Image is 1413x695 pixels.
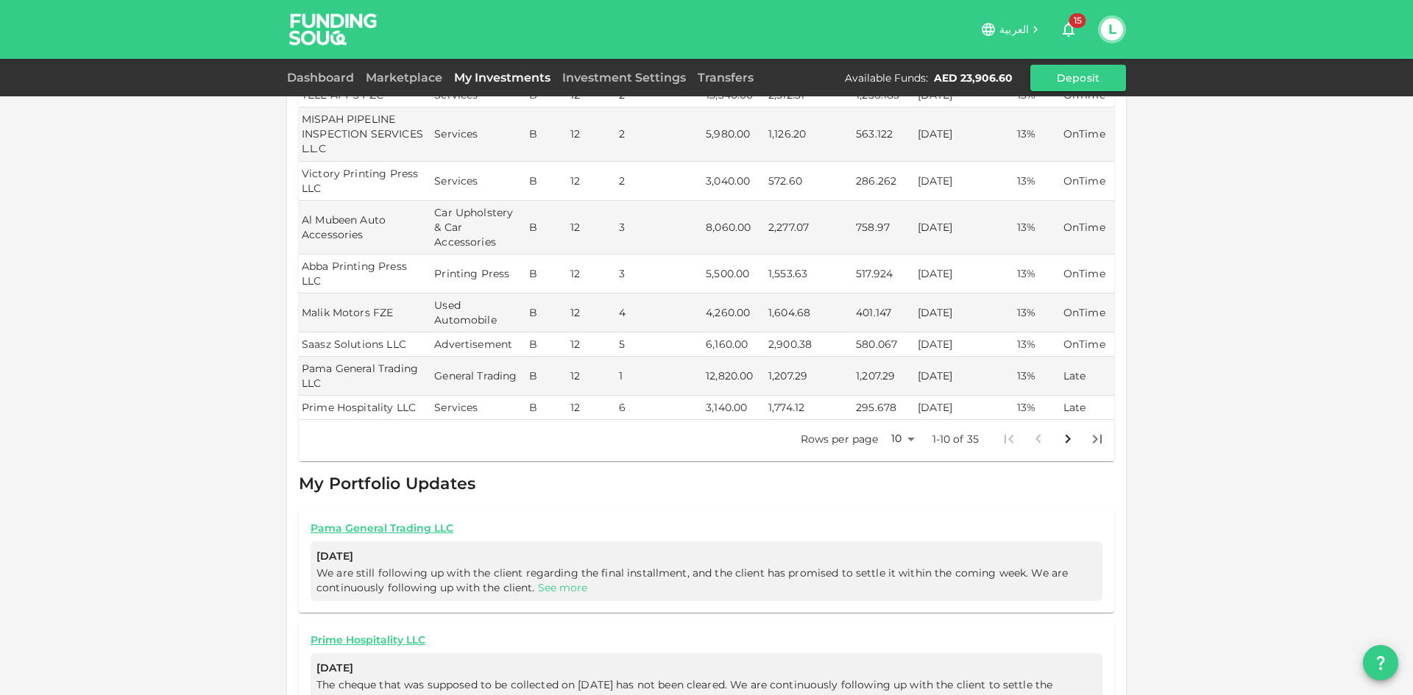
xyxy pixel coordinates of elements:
[526,162,567,201] td: B
[431,254,525,293] td: Printing Press
[556,71,692,85] a: Investment Settings
[567,293,616,332] td: 12
[567,107,616,161] td: 12
[1014,254,1060,293] td: 13%
[431,332,525,357] td: Advertisement
[567,332,616,357] td: 12
[853,357,914,396] td: 1,207.29
[616,162,703,201] td: 2
[1014,357,1060,396] td: 13%
[616,357,703,396] td: 1
[538,581,588,594] a: See more
[692,71,759,85] a: Transfers
[1014,332,1060,357] td: 13%
[885,428,920,449] div: 10
[299,332,431,357] td: Saasz Solutions LLC
[703,107,765,161] td: 5,980.00
[1060,332,1114,357] td: OnTime
[853,162,914,201] td: 286.262
[915,201,1014,254] td: [DATE]
[1060,201,1114,254] td: OnTime
[1014,162,1060,201] td: 13%
[616,293,703,332] td: 4
[915,254,1014,293] td: [DATE]
[1053,424,1083,454] button: Go to next page
[616,201,703,254] td: 3
[703,254,765,293] td: 5,500.00
[765,107,853,161] td: 1,126.20
[915,357,1014,396] td: [DATE]
[801,432,879,446] p: Rows per page
[765,332,853,357] td: 2,900.38
[431,396,525,420] td: Services
[526,107,567,161] td: B
[299,357,431,396] td: Pama General Trading LLC
[915,293,1014,332] td: [DATE]
[765,357,853,396] td: 1,207.29
[915,162,1014,201] td: [DATE]
[703,357,765,396] td: 12,820.00
[316,659,1097,677] span: [DATE]
[1083,424,1112,454] button: Go to last page
[853,107,914,161] td: 563.122
[1069,13,1086,28] span: 15
[616,332,703,357] td: 5
[526,396,567,420] td: B
[299,396,431,420] td: Prime Hospitality LLC
[616,107,703,161] td: 2
[1363,645,1398,680] button: question
[853,396,914,420] td: 295.678
[311,521,1102,535] a: Pama General Trading LLC
[431,357,525,396] td: General Trading
[999,23,1029,36] span: العربية
[765,293,853,332] td: 1,604.68
[1014,201,1060,254] td: 13%
[360,71,448,85] a: Marketplace
[703,396,765,420] td: 3,140.00
[845,71,928,85] div: Available Funds :
[287,71,360,85] a: Dashboard
[915,332,1014,357] td: [DATE]
[316,566,1068,594] span: We are still following up with the client regarding the final installment, and the client has pro...
[853,201,914,254] td: 758.97
[853,293,914,332] td: 401.147
[1060,396,1114,420] td: Late
[567,201,616,254] td: 12
[915,396,1014,420] td: [DATE]
[765,201,853,254] td: 2,277.07
[703,332,765,357] td: 6,160.00
[299,107,431,161] td: MISPAH PIPELINE INSPECTION SERVICES L.L.C
[616,254,703,293] td: 3
[526,332,567,357] td: B
[526,357,567,396] td: B
[567,396,616,420] td: 12
[1014,107,1060,161] td: 13%
[703,293,765,332] td: 4,260.00
[567,162,616,201] td: 12
[431,162,525,201] td: Services
[934,71,1013,85] div: AED 23,906.60
[853,332,914,357] td: 580.067
[299,162,431,201] td: Victory Printing Press LLC
[431,201,525,254] td: Car Upholstery & Car Accessories
[703,162,765,201] td: 3,040.00
[299,293,431,332] td: Malik Motors FZE
[765,162,853,201] td: 572.60
[616,396,703,420] td: 6
[299,474,475,493] span: My Portfolio Updates
[1060,162,1114,201] td: OnTime
[299,201,431,254] td: Al Mubeen Auto Accessories
[567,357,616,396] td: 12
[1060,254,1114,293] td: OnTime
[915,107,1014,161] td: [DATE]
[1014,396,1060,420] td: 13%
[1060,293,1114,332] td: OnTime
[526,254,567,293] td: B
[431,293,525,332] td: Used Automobile
[311,633,1102,647] a: Prime Hospitality LLC
[1030,65,1126,91] button: Deposit
[1060,357,1114,396] td: Late
[765,396,853,420] td: 1,774.12
[1060,107,1114,161] td: OnTime
[299,254,431,293] td: Abba Printing Press LLC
